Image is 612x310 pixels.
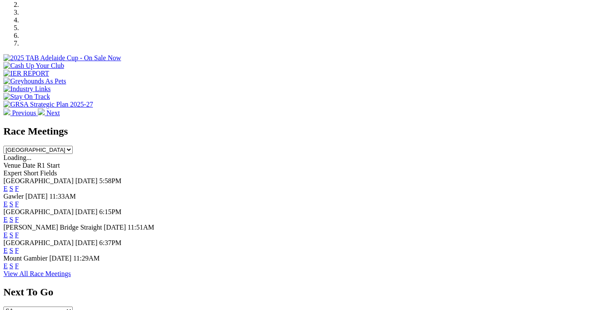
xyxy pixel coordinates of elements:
span: Date [22,162,35,169]
a: F [15,216,19,223]
a: F [15,185,19,192]
span: Next [46,109,60,117]
a: E [3,247,8,254]
img: IER REPORT [3,70,49,77]
img: 2025 TAB Adelaide Cup - On Sale Now [3,54,121,62]
span: Short [24,169,39,177]
a: F [15,231,19,239]
a: E [3,200,8,208]
span: [DATE] [49,255,72,262]
span: [DATE] [75,208,98,215]
span: 11:33AM [49,193,76,200]
h2: Next To Go [3,286,609,298]
span: Fields [40,169,57,177]
span: 6:15PM [99,208,122,215]
span: Venue [3,162,21,169]
span: R1 Start [37,162,60,169]
a: S [9,185,13,192]
a: E [3,216,8,223]
a: Previous [3,109,38,117]
span: Expert [3,169,22,177]
a: F [15,247,19,254]
a: E [3,231,8,239]
a: Next [38,109,60,117]
span: [GEOGRAPHIC_DATA] [3,239,74,246]
span: [DATE] [75,177,98,184]
span: 6:37PM [99,239,122,246]
span: 11:29AM [73,255,100,262]
a: S [9,262,13,270]
img: Industry Links [3,85,51,93]
span: [DATE] [104,224,126,231]
a: F [15,262,19,270]
span: [GEOGRAPHIC_DATA] [3,177,74,184]
a: S [9,200,13,208]
span: [DATE] [75,239,98,246]
img: Stay On Track [3,93,50,101]
img: Greyhounds As Pets [3,77,66,85]
span: Mount Gambier [3,255,48,262]
img: GRSA Strategic Plan 2025-27 [3,101,93,108]
span: 5:58PM [99,177,122,184]
a: S [9,216,13,223]
span: [DATE] [25,193,48,200]
span: [PERSON_NAME] Bridge Straight [3,224,102,231]
a: S [9,231,13,239]
img: chevron-right-pager-white.svg [38,108,45,115]
a: F [15,200,19,208]
a: E [3,262,8,270]
img: chevron-left-pager-white.svg [3,108,10,115]
a: E [3,185,8,192]
a: S [9,247,13,254]
span: 11:51AM [128,224,154,231]
span: Loading... [3,154,31,161]
span: [GEOGRAPHIC_DATA] [3,208,74,215]
a: View All Race Meetings [3,270,71,277]
span: Gawler [3,193,24,200]
img: Cash Up Your Club [3,62,64,70]
span: Previous [12,109,36,117]
h2: Race Meetings [3,126,609,137]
